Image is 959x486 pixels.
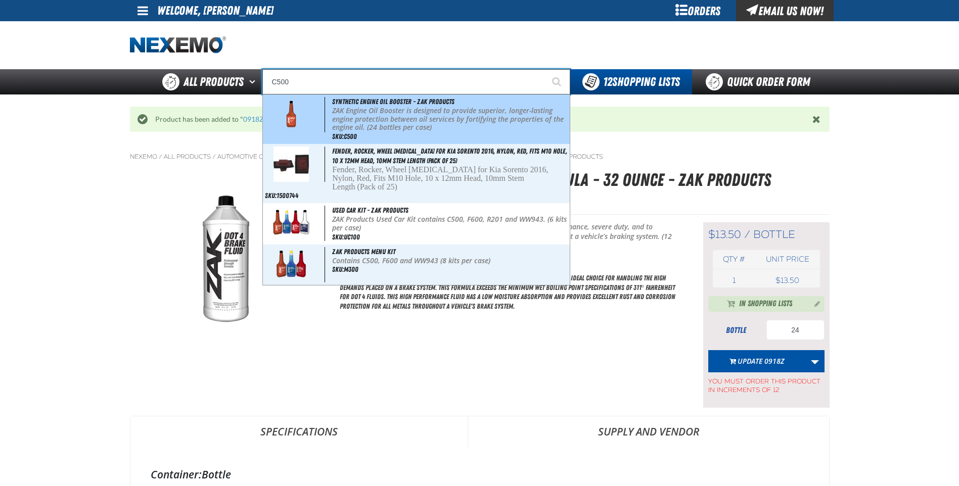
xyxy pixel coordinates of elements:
span: / [212,153,216,161]
nav: Breadcrumbs [130,153,830,161]
p: Contains C500, F600 and WW943 (8 kits per case) [332,257,567,265]
p: Fender, Rocker, Wheel [MEDICAL_DATA] for Kia Sorento 2016, Nylon, Red, Fits M10 Hole, 10 x 12mm H... [332,166,567,200]
button: Update 0918Z [708,350,806,372]
a: Nexemo [130,153,157,161]
p: SKU: [340,196,830,210]
a: Quick Order Form [692,69,829,94]
h1: DOT 4 Brake Fluid Exchange Formula - 32 Ounce - ZAK Products [340,167,830,193]
span: You must order this product in increments of 12 [708,372,825,395]
span: All Products [184,73,244,91]
a: All Products [164,153,211,161]
th: Qty # [713,250,756,269]
button: Start Searching [545,69,570,94]
button: Close the Notification [810,112,825,127]
div: Product has been added to " " [148,115,812,124]
button: Manage current product in the Shopping List [806,297,823,309]
img: 5b1158832df26563344252-c500_wo_nascar.png [268,97,314,132]
img: DOT 4 Brake Fluid Exchange Formula - 32 Ounce - ZAK Products [130,187,322,335]
span: SKU:M300 [332,265,358,273]
span: SKU:1500744 [265,191,298,200]
p: The ZAK Products DOT 4 Fluid Exchange Formula is a premium grade fluid that is the ideal choice f... [340,273,678,312]
span: Fender, Rocker, Wheel [MEDICAL_DATA] for Kia Sorento 2016, Nylon, Red, Fits M10 Hole, 10 x 12mm H... [332,147,567,165]
span: SKU:UC100 [332,233,360,241]
img: 5b11582246e90291434271-uc100_0000_copy_preview.png [268,206,314,241]
a: 0918Z [243,115,264,123]
span: SKU:C500 [332,132,357,140]
span: In Shopping Lists [739,298,792,310]
span: / [744,228,750,241]
div: bottle [708,325,764,336]
input: Search [262,69,570,94]
button: Open All Products pages [246,69,262,94]
span: $13.50 [708,228,741,241]
a: More Actions [805,350,825,372]
img: 6406587e1c60d198191218-1500744.jpg [273,147,309,182]
label: Container: [151,467,202,481]
th: Unit price [755,250,819,269]
img: Nexemo logo [130,36,226,54]
span: 1 [733,276,736,285]
span: ZAK Products Menu Kit [332,248,395,256]
span: / [159,153,162,161]
span: Used Car Kit - ZAK Products [332,206,408,214]
input: Product Quantity [766,320,825,340]
span: bottle [753,228,795,241]
span: Shopping Lists [603,75,680,89]
p: ZAK Products Used Car Kit contains C500, F600, R201 and WW943. (6 kits per case) [332,215,567,232]
img: 5b115873c8d06863572839-m300_wo_nascar_1.png [268,247,314,282]
button: You have 12 Shopping Lists. Open to view details [570,69,692,94]
a: Automotive Chemicals [217,153,295,161]
div: Bottle [151,467,809,481]
a: Specifications [130,416,468,447]
a: Supply and Vendor [468,416,829,447]
strong: 12 [603,75,612,89]
span: Synthetic Engine Oil Booster - ZAK Products [332,98,454,106]
a: Home [130,36,226,54]
p: ZAK Engine Oil Booster is designed to provide superior, longer-lasting engine protection between ... [332,107,567,132]
td: $13.50 [755,273,819,287]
